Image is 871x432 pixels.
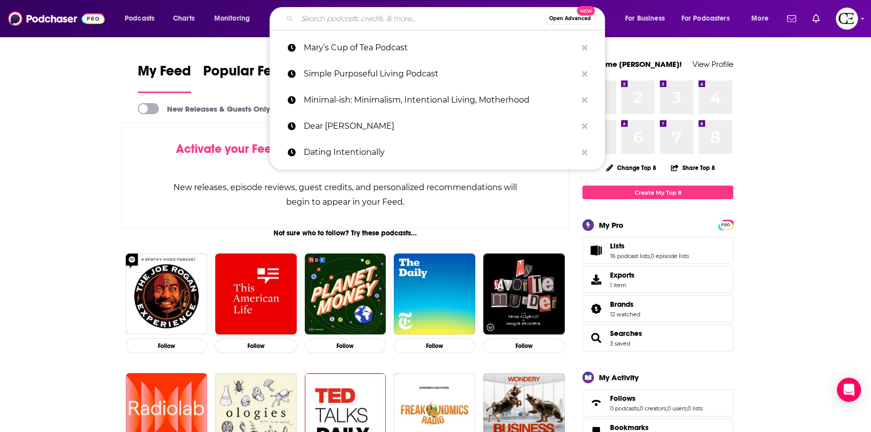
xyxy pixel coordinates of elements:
a: 16 podcast lists [610,252,650,260]
span: Logged in as cozyearthaudio [836,8,858,30]
span: Bookmarks [610,423,649,432]
span: More [751,12,768,26]
span: Exports [586,273,606,287]
span: For Podcasters [681,12,730,26]
a: Brands [610,300,640,309]
span: Exports [610,271,635,280]
a: Lists [610,241,689,250]
a: Simple Purposeful Living Podcast [270,61,605,87]
span: PRO [720,221,732,229]
span: Charts [173,12,195,26]
a: Dear [PERSON_NAME] [270,113,605,139]
p: Mary’s Cup of Tea Podcast [304,35,577,61]
button: open menu [118,11,167,27]
img: My Favorite Murder with Karen Kilgariff and Georgia Hardstark [483,253,565,335]
button: Follow [126,338,207,353]
p: Minimal-ish: Minimalism, Intentional Living, Motherhood [304,87,577,113]
img: Podchaser - Follow, Share and Rate Podcasts [8,9,105,28]
a: Brands [586,302,606,316]
a: Searches [610,329,642,338]
p: Dear Albie [304,113,577,139]
div: Search podcasts, credits, & more... [279,7,615,30]
button: open menu [675,11,744,27]
p: Simple Purposeful Living Podcast [304,61,577,87]
button: Follow [394,338,475,353]
a: Charts [166,11,201,27]
a: Show notifications dropdown [808,10,824,27]
a: Follows [586,396,606,410]
span: Brands [610,300,634,309]
button: Open AdvancedNew [545,13,595,25]
img: This American Life [215,253,297,335]
button: Share Top 8 [670,158,716,178]
a: Create My Top 8 [582,186,733,199]
span: New [577,6,595,16]
div: My Activity [599,373,639,382]
img: The Daily [394,253,475,335]
button: open menu [744,11,781,27]
span: , [639,405,640,412]
div: My Pro [599,220,624,230]
img: Planet Money [305,253,386,335]
span: For Business [625,12,665,26]
span: My Feed [138,62,191,85]
span: Popular Feed [203,62,289,85]
a: 0 lists [687,405,703,412]
button: Follow [483,338,565,353]
a: New Releases & Guests Only [138,103,270,114]
div: Not sure who to follow? Try these podcasts... [122,229,569,237]
span: , [666,405,667,412]
a: Show notifications dropdown [783,10,800,27]
a: 12 watched [610,311,640,318]
a: Popular Feed [203,62,289,93]
span: Podcasts [125,12,154,26]
a: View Profile [692,59,733,69]
span: Follows [610,394,636,403]
span: 1 item [610,282,635,289]
a: PRO [720,221,732,228]
a: 0 episode lists [651,252,689,260]
button: open menu [618,11,677,27]
a: My Feed [138,62,191,93]
a: Exports [582,266,733,293]
img: User Profile [836,8,858,30]
input: Search podcasts, credits, & more... [297,11,545,27]
button: open menu [207,11,263,27]
a: 3 saved [610,340,630,347]
a: Mary’s Cup of Tea Podcast [270,35,605,61]
span: Monitoring [214,12,250,26]
a: Minimal-ish: Minimalism, Intentional Living, Motherhood [270,87,605,113]
span: Activate your Feed [176,141,279,156]
div: by following Podcasts, Creators, Lists, and other Users! [172,142,518,171]
a: Follows [610,394,703,403]
span: , [686,405,687,412]
span: Open Advanced [549,16,591,21]
img: The Joe Rogan Experience [126,253,207,335]
button: Change Top 8 [600,161,662,174]
a: Lists [586,243,606,257]
a: 0 users [667,405,686,412]
a: Dating Intentionally [270,139,605,165]
span: Searches [582,324,733,352]
span: Follows [582,389,733,416]
button: Follow [305,338,386,353]
button: Follow [215,338,297,353]
span: Brands [582,295,733,322]
a: 0 podcasts [610,405,639,412]
span: Lists [582,237,733,264]
button: Show profile menu [836,8,858,30]
a: Welcome [PERSON_NAME]! [582,59,682,69]
span: , [650,252,651,260]
div: New releases, episode reviews, guest credits, and personalized recommendations will begin to appe... [172,180,518,209]
a: Searches [586,331,606,345]
span: Lists [610,241,625,250]
a: Bookmarks [610,423,669,432]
